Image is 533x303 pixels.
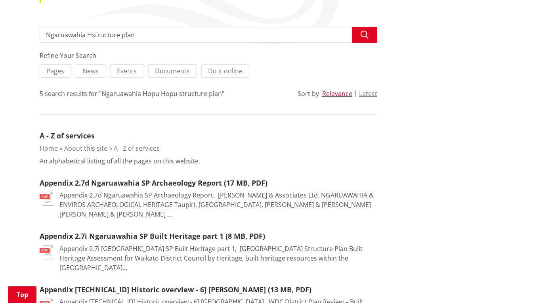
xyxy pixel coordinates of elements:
button: Latest [359,90,377,97]
a: About this site [64,144,107,153]
div: 5 search results for "Ngaruawahia Hopu Hopu structure plan" [40,89,224,98]
a: Appendix 2.7i Ngaruawahia SP Built Heritage part 1 (8 MB, PDF) [40,231,265,241]
a: Top [8,286,36,303]
span: Events [117,67,137,75]
span: Documents [155,67,190,75]
input: Search input [40,27,377,43]
a: Appendix [TECHNICAL_ID] Historic overview - 6] [PERSON_NAME] (13 MB, PDF) [40,285,311,294]
p: An alphabetical listing of all the pages on this website. [40,156,200,166]
span: News [82,67,99,75]
p: Appendix 2.7i [GEOGRAPHIC_DATA] SP Built Heritage part 1, ﻿ [GEOGRAPHIC_DATA] Structure Plan Buil... [59,244,377,272]
p: Appendix 2.7d Ngaruawahia SP Archaeology Report, ﻿ [PERSON_NAME] & Associates Ltd. NGARUAWAHIA & ... [59,190,377,219]
a: Appendix 2.7d Ngaruawahia SP Archaeology Report (17 MB, PDF) [40,178,267,188]
button: Relevance [322,90,352,97]
span: Do it online [208,67,243,75]
span: Pages [46,67,64,75]
a: Home [40,144,58,153]
iframe: Messenger Launcher [497,270,525,298]
div: Sort by [298,89,319,98]
img: document-pdf.svg [40,245,53,259]
a: A - Z of services [40,131,95,140]
img: document-pdf.svg [40,192,53,206]
div: Refine Your Search [40,51,377,60]
a: A - Z of services [114,144,160,153]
